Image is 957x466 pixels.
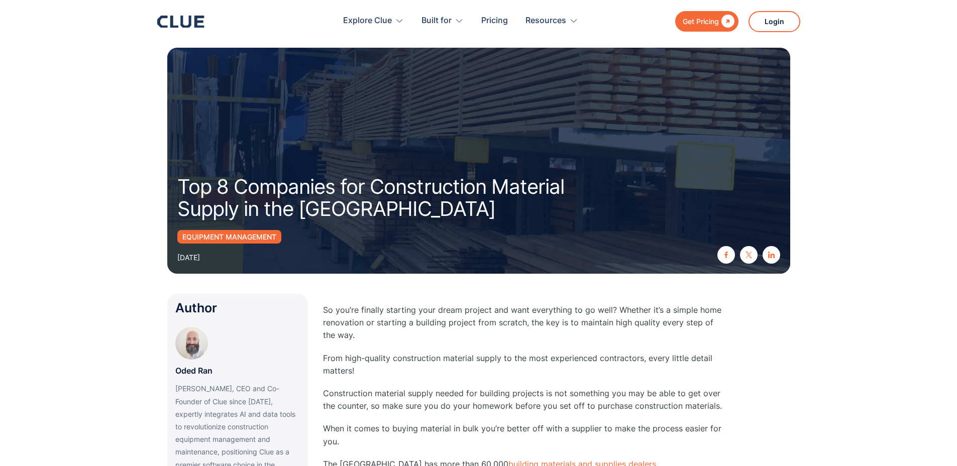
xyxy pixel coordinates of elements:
[675,11,738,32] a: Get Pricing
[421,5,452,37] div: Built for
[343,5,392,37] div: Explore Clue
[719,15,734,28] div: 
[481,5,508,37] a: Pricing
[323,304,725,342] p: So you’re finally starting your dream project and want everything to go well? Whether it’s a simp...
[525,5,566,37] div: Resources
[177,230,281,244] a: Equipment Management
[746,252,752,258] img: twitter X icon
[343,5,404,37] div: Explore Clue
[768,252,775,258] img: linkedin icon
[175,327,208,360] img: Oded Ran
[525,5,578,37] div: Resources
[177,251,200,264] div: [DATE]
[421,5,464,37] div: Built for
[683,15,719,28] div: Get Pricing
[323,352,725,377] p: From high-quality construction material supply to the most experienced contractors, every little ...
[177,176,599,220] h1: Top 8 Companies for Construction Material Supply in the [GEOGRAPHIC_DATA]
[723,252,729,258] img: facebook icon
[175,302,300,314] div: Author
[323,387,725,412] p: Construction material supply needed for building projects is not something you may be able to get...
[749,11,800,32] a: Login
[175,365,212,377] p: Oded Ran
[323,422,725,447] p: When it comes to buying material in bulk you’re better off with a supplier to make the process ea...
